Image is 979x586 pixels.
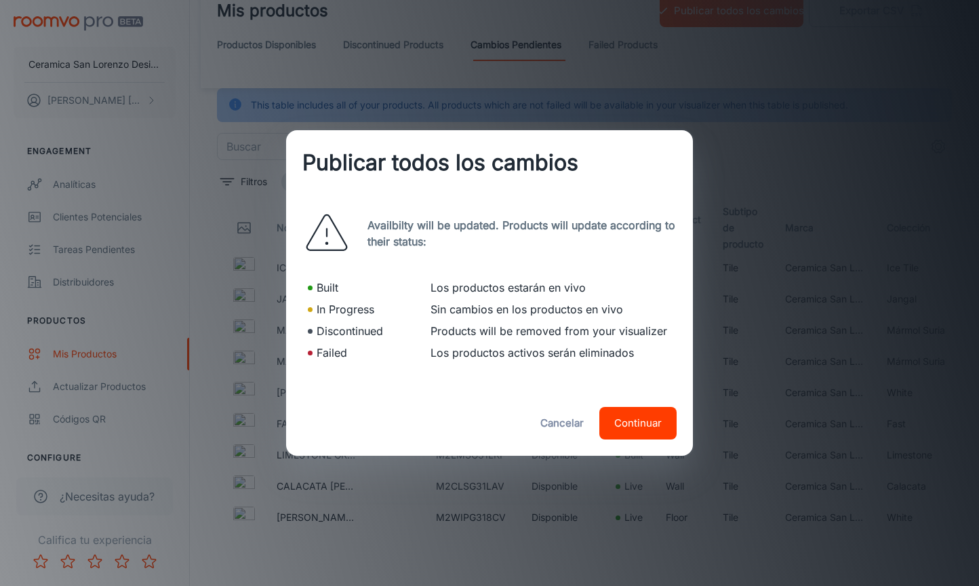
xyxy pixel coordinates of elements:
p: Built [317,279,338,296]
p: Los productos estarán en vivo [431,279,671,296]
p: Discontinued [317,323,383,339]
button: Cancelar [533,407,591,439]
p: Los productos activos serán eliminados [431,345,671,361]
p: In Progress [317,301,374,317]
button: Continuar [599,407,677,439]
p: Availbilty will be updated. Products will update according to their status: [367,217,677,250]
p: Sin cambios en los productos en vivo [431,301,671,317]
h2: Publicar todos los cambios [286,130,693,195]
p: Products will be removed from your visualizer [431,323,671,339]
p: Failed [317,345,347,361]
